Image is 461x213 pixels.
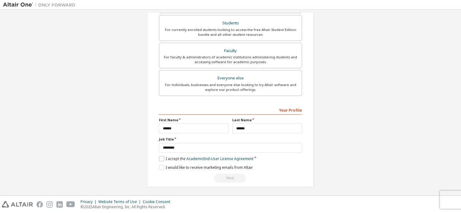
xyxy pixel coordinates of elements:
[143,199,174,204] div: Cookie Consent
[163,19,298,27] div: Students
[81,199,98,204] div: Privacy
[163,55,298,64] div: For faculty & administrators of academic institutions administering students and accessing softwa...
[81,204,174,209] p: © 2025 Altair Engineering, Inc. All Rights Reserved.
[163,74,298,82] div: Everyone else
[2,201,33,208] img: altair_logo.svg
[159,174,302,183] div: Read and acccept EULA to continue
[186,156,253,161] a: Academic End-User License Agreement
[56,201,63,208] img: linkedin.svg
[159,105,302,115] div: Your Profile
[163,82,298,92] div: For individuals, businesses and everyone else looking to try Altair software and explore our prod...
[232,118,302,122] label: Last Name
[163,47,298,55] div: Faculty
[46,201,53,208] img: instagram.svg
[66,201,75,208] img: youtube.svg
[159,118,229,122] label: First Name
[159,156,253,161] label: I accept the
[159,165,253,170] label: I would like to receive marketing emails from Altair
[163,27,298,37] div: For currently enrolled students looking to access the free Altair Student Edition bundle and all ...
[3,2,78,8] img: Altair One
[159,137,302,142] label: Job Title
[98,199,143,204] div: Website Terms of Use
[37,201,43,208] img: facebook.svg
